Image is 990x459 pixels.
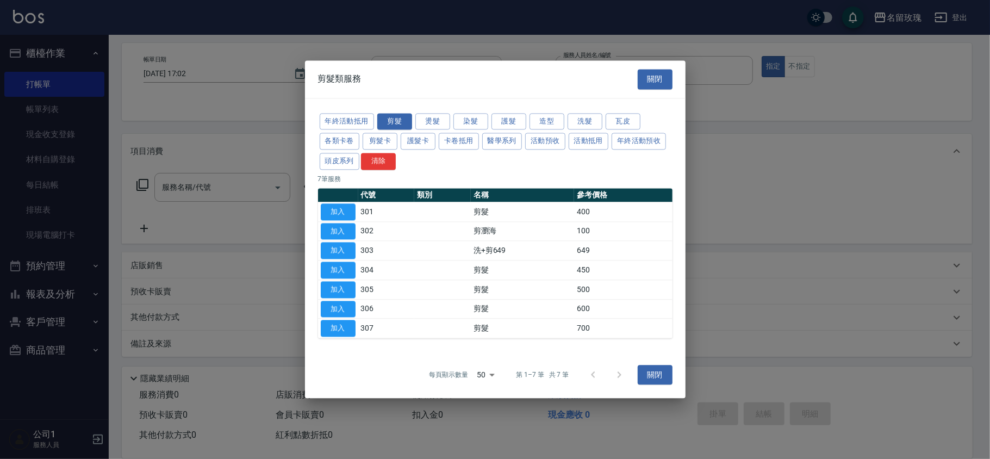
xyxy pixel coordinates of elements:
button: 加入 [321,301,356,318]
p: 每頁顯示數量 [429,370,468,380]
td: 500 [574,280,672,300]
button: 燙髮 [415,113,450,130]
td: 305 [358,280,415,300]
button: 加入 [321,243,356,259]
td: 洗+剪649 [471,241,575,260]
th: 參考價格 [574,188,672,202]
th: 類別 [414,188,471,202]
p: 第 1–7 筆 共 7 筆 [516,370,569,380]
button: 洗髮 [568,113,602,130]
td: 剪髮 [471,202,575,222]
span: 剪髮類服務 [318,74,362,85]
button: 瓦皮 [606,113,640,130]
button: 各類卡卷 [320,133,360,150]
td: 剪髮 [471,260,575,280]
button: 關閉 [638,365,673,385]
button: 活動預收 [525,133,565,150]
td: 600 [574,299,672,319]
button: 年終活動預收 [612,133,666,150]
div: 50 [472,360,499,389]
th: 名稱 [471,188,575,202]
button: 護髮卡 [401,133,435,150]
th: 代號 [358,188,415,202]
p: 7 筆服務 [318,174,673,184]
button: 剪髮 [377,113,412,130]
td: 剪瀏海 [471,221,575,241]
button: 活動抵用 [569,133,609,150]
td: 剪髮 [471,280,575,300]
button: 加入 [321,320,356,337]
button: 年終活動抵用 [320,113,374,130]
td: 302 [358,221,415,241]
button: 染髮 [453,113,488,130]
button: 剪髮卡 [363,133,397,150]
td: 301 [358,202,415,222]
button: 造型 [530,113,564,130]
button: 卡卷抵用 [439,133,479,150]
td: 306 [358,299,415,319]
button: 加入 [321,281,356,298]
td: 303 [358,241,415,260]
button: 關閉 [638,69,673,89]
button: 頭皮系列 [320,153,360,170]
td: 304 [358,260,415,280]
td: 649 [574,241,672,260]
td: 剪髮 [471,299,575,319]
td: 307 [358,319,415,338]
button: 護髮 [491,113,526,130]
button: 加入 [321,223,356,240]
td: 剪髮 [471,319,575,338]
td: 450 [574,260,672,280]
td: 700 [574,319,672,338]
button: 加入 [321,203,356,220]
td: 100 [574,221,672,241]
button: 清除 [361,153,396,170]
td: 400 [574,202,672,222]
button: 醫學系列 [482,133,522,150]
button: 加入 [321,262,356,278]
